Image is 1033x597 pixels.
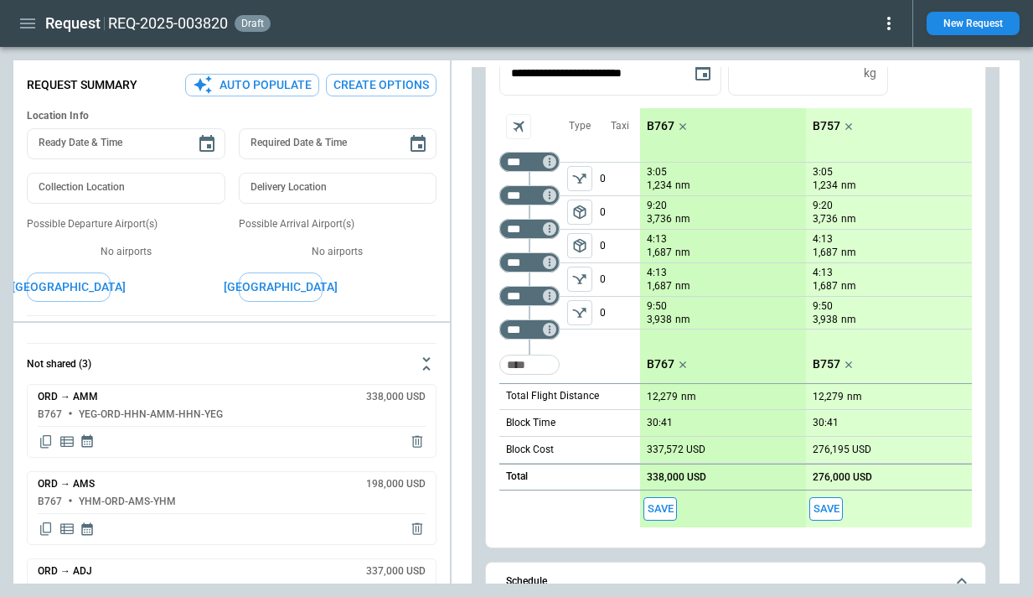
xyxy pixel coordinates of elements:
[366,479,426,490] h6: 198,000 USD
[567,300,592,325] button: left aligned
[499,252,560,273] div: Not found
[506,416,555,430] p: Block Time
[813,166,833,179] p: 3:05
[38,521,54,537] span: Copy quote content
[108,13,228,34] h2: REQ-2025-003820
[675,246,690,260] p: nm
[813,357,840,371] p: B757
[38,433,54,450] span: Copy quote content
[27,78,137,92] p: Request Summary
[841,179,856,193] p: nm
[38,496,62,507] h6: B767
[813,212,838,226] p: 3,736
[647,391,678,403] p: 12,279
[366,566,426,577] h6: 337,000 USD
[567,166,592,191] button: left aligned
[647,200,667,212] p: 9:20
[647,279,672,293] p: 1,687
[841,212,856,226] p: nm
[864,66,876,80] p: kg
[813,391,844,403] p: 12,279
[499,319,560,340] div: Too short
[567,233,592,258] button: left aligned
[841,313,856,327] p: nm
[80,521,95,537] span: Display quote schedule
[506,576,547,587] h6: Schedule
[647,444,705,456] p: 337,572 USD
[600,263,640,296] p: 0
[499,355,560,375] div: Too short
[190,127,224,161] button: Choose date
[647,119,674,133] p: B767
[813,267,833,279] p: 4:13
[366,392,426,402] h6: 338,000 USD
[506,443,554,457] p: Block Cost
[681,390,696,404] p: nm
[813,444,871,456] p: 276,195 USD
[813,179,838,193] p: 1,234
[27,245,225,259] p: No airports
[238,18,267,29] span: draft
[647,471,706,484] p: 338,000 USD
[813,313,838,327] p: 3,938
[506,114,531,139] span: Aircraft selection
[409,521,426,537] span: Delete quote
[567,166,592,191] span: Type of sector
[686,56,720,90] button: Choose date, selected date is Sep 15, 2025
[813,417,839,429] p: 30:41
[675,313,690,327] p: nm
[813,233,833,246] p: 4:13
[571,204,588,221] span: package_2
[571,237,588,254] span: package_2
[38,409,62,420] h6: B767
[38,479,95,490] h6: ORD → AMS
[927,12,1020,35] button: New Request
[813,246,838,260] p: 1,687
[499,219,560,239] div: Not found
[841,279,856,293] p: nm
[600,230,640,262] p: 0
[326,74,436,96] button: Create Options
[79,584,217,594] h6: YEG-ORD-HHN-ADJ-HHN-YEG
[27,359,91,370] h6: Not shared (3)
[647,212,672,226] p: 3,736
[675,212,690,226] p: nm
[79,496,176,507] h6: YHM-ORD-AMS-YHM
[38,392,98,402] h6: ORD → AMM
[647,233,667,246] p: 4:13
[611,119,629,133] p: Taxi
[647,267,667,279] p: 4:13
[813,200,833,212] p: 9:20
[675,279,690,293] p: nm
[27,344,436,384] button: Not shared (3)
[847,390,862,404] p: nm
[38,584,62,594] h6: B767
[80,433,95,450] span: Display quote schedule
[567,200,592,225] span: Type of sector
[567,200,592,225] button: left aligned
[813,471,872,484] p: 276,000 USD
[647,166,667,179] p: 3:05
[647,417,673,429] p: 30:41
[809,497,843,522] span: Save this aircraft quote and copy details to clipboard
[813,119,840,133] p: B757
[567,267,592,292] button: left aligned
[647,300,667,313] p: 9:50
[809,497,843,522] button: Save
[647,357,674,371] p: B767
[499,185,560,205] div: Not found
[239,273,323,302] button: [GEOGRAPHIC_DATA]
[567,233,592,258] span: Type of sector
[813,300,833,313] p: 9:50
[567,300,592,325] span: Type of sector
[640,108,972,527] div: scrollable content
[506,389,599,403] p: Total Flight Distance
[79,409,223,420] h6: YEG-ORD-HHN-AMM-HHN-YEG
[45,13,101,34] h1: Request
[239,217,437,231] p: Possible Arrival Airport(s)
[239,245,437,259] p: No airports
[567,267,592,292] span: Type of sector
[569,119,591,133] p: Type
[499,152,560,172] div: Not found
[38,566,92,577] h6: ORD → ADJ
